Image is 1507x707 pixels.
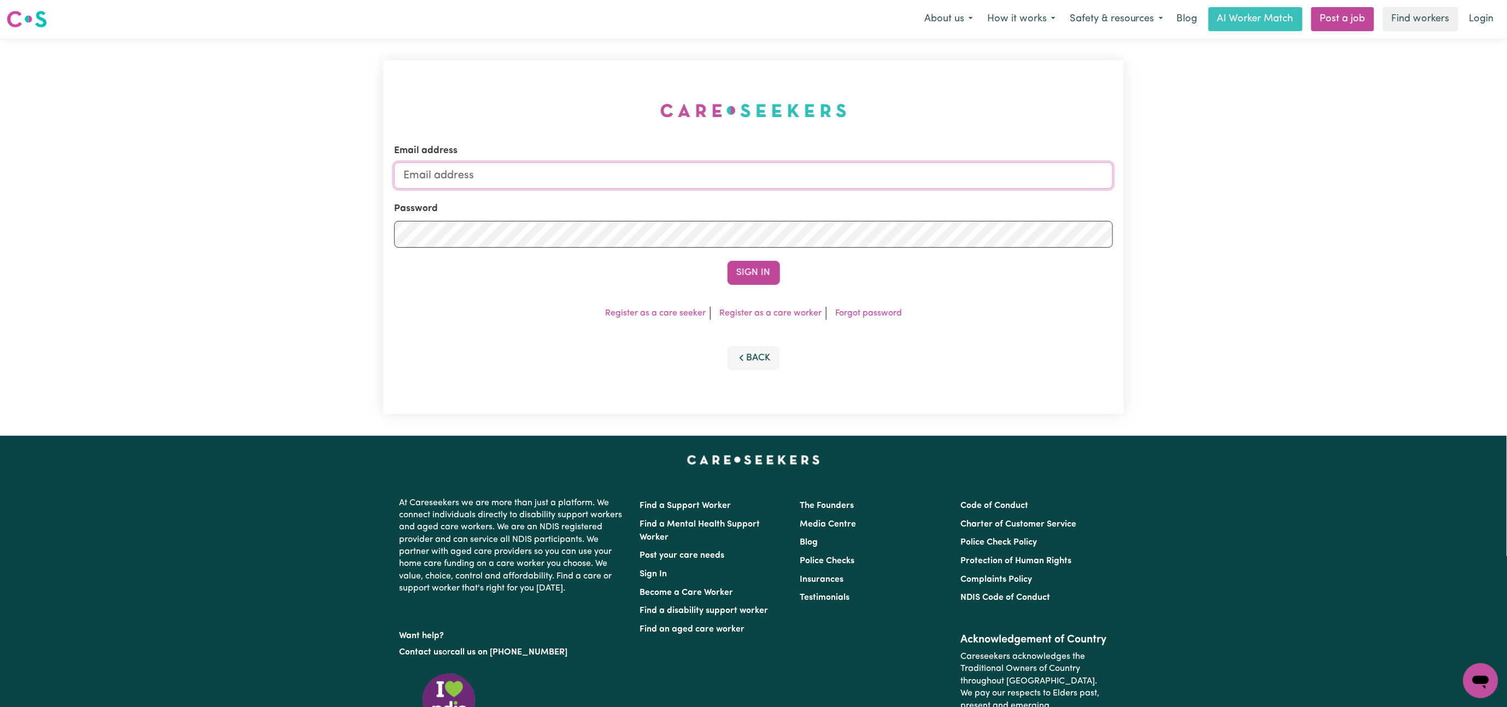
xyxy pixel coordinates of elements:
a: Police Checks [800,557,855,565]
img: Careseekers logo [7,9,47,29]
a: Complaints Policy [960,575,1032,584]
a: Forgot password [835,309,902,318]
a: Post a job [1311,7,1374,31]
a: Find workers [1383,7,1458,31]
a: Blog [800,538,818,547]
button: How it works [980,8,1063,31]
a: Find a Support Worker [640,501,731,510]
a: Login [1463,7,1500,31]
a: Post your care needs [640,551,725,560]
a: Find an aged care worker [640,625,745,634]
label: Password [394,202,438,216]
a: NDIS Code of Conduct [960,593,1050,602]
a: Code of Conduct [960,501,1028,510]
label: Email address [394,144,458,158]
a: Media Centre [800,520,857,529]
a: Register as a care worker [719,309,822,318]
a: Careseekers home page [687,455,820,464]
p: At Careseekers we are more than just a platform. We connect individuals directly to disability su... [400,493,627,599]
a: call us on [PHONE_NUMBER] [451,648,568,657]
a: Protection of Human Rights [960,557,1071,565]
a: Careseekers logo [7,7,47,32]
a: The Founders [800,501,854,510]
a: Blog [1170,7,1204,31]
button: Back [728,346,780,370]
button: Sign In [728,261,780,285]
button: Safety & resources [1063,8,1170,31]
a: Police Check Policy [960,538,1037,547]
p: or [400,642,627,663]
a: Insurances [800,575,844,584]
p: Want help? [400,626,627,642]
a: Charter of Customer Service [960,520,1076,529]
iframe: Button to launch messaging window, conversation in progress [1463,663,1498,698]
a: Find a Mental Health Support Worker [640,520,760,542]
a: Sign In [640,570,667,579]
button: About us [917,8,980,31]
a: Register as a care seeker [605,309,706,318]
input: Email address [394,162,1113,189]
a: Testimonials [800,593,850,602]
h2: Acknowledgement of Country [960,633,1107,646]
a: Find a disability support worker [640,606,769,615]
a: Become a Care Worker [640,588,734,597]
a: Contact us [400,648,443,657]
a: AI Worker Match [1209,7,1303,31]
